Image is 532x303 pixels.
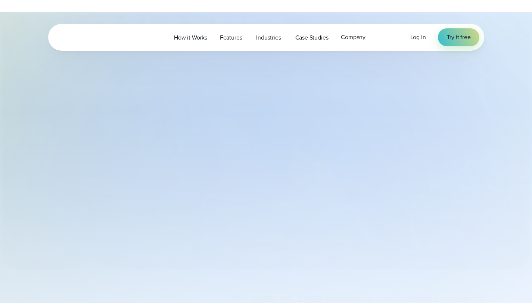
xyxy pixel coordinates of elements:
[295,33,329,42] span: Case Studies
[341,33,365,42] span: Company
[289,30,335,45] a: Case Studies
[410,33,426,42] a: Log in
[168,30,214,45] a: How it Works
[410,33,426,41] span: Log in
[447,33,471,42] span: Try it free
[438,28,480,46] a: Try it free
[174,33,207,42] span: How it Works
[256,33,281,42] span: Industries
[220,33,242,42] span: Features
